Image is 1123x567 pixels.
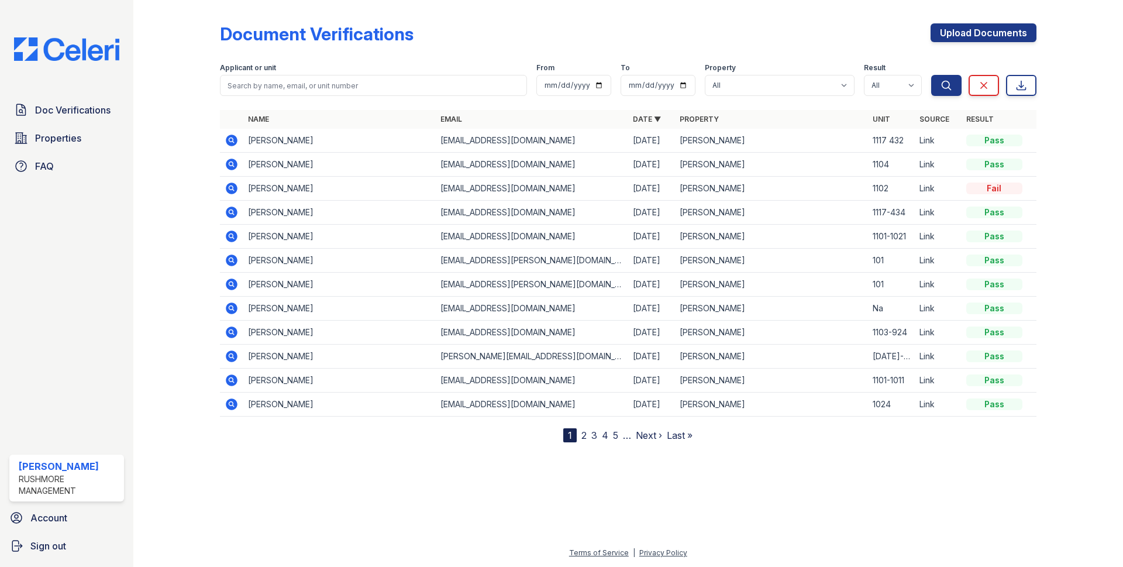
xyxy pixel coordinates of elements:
td: [DATE] [628,345,675,369]
td: [PERSON_NAME] [243,393,436,417]
label: From [536,63,554,73]
td: [DATE] [628,177,675,201]
a: FAQ [9,154,124,178]
span: FAQ [35,159,54,173]
td: 1103-924 [868,321,915,345]
img: CE_Logo_Blue-a8612792a0a2168367f1c8372b55b34899dd931a85d93a1a3d3e32e68fde9ad4.png [5,37,129,61]
td: [PERSON_NAME] [243,345,436,369]
div: Pass [966,374,1022,386]
a: Source [919,115,949,123]
td: Link [915,129,962,153]
div: Pass [966,231,1022,242]
a: Email [440,115,462,123]
td: 101 [868,249,915,273]
td: [PERSON_NAME] [243,201,436,225]
label: To [621,63,630,73]
td: [EMAIL_ADDRESS][DOMAIN_NAME] [436,153,628,177]
td: [EMAIL_ADDRESS][DOMAIN_NAME] [436,177,628,201]
div: Pass [966,279,1022,290]
td: [PERSON_NAME] [675,345,867,369]
a: Result [966,115,994,123]
td: [PERSON_NAME] [243,369,436,393]
td: [PERSON_NAME] [675,249,867,273]
span: Sign out [30,539,66,553]
td: [DATE] [628,225,675,249]
span: Properties [35,131,81,145]
label: Result [864,63,886,73]
td: [PERSON_NAME] [675,393,867,417]
a: Date ▼ [633,115,661,123]
a: Terms of Service [569,548,629,557]
td: [DATE] [628,153,675,177]
td: 1101-1021 [868,225,915,249]
td: 1117 432 [868,129,915,153]
a: Sign out [5,534,129,558]
td: [EMAIL_ADDRESS][DOMAIN_NAME] [436,201,628,225]
div: Pass [966,398,1022,410]
td: [PERSON_NAME] [243,153,436,177]
td: [DATE] [628,297,675,321]
a: Property [680,115,719,123]
div: 1 [563,428,577,442]
td: Link [915,297,962,321]
div: Pass [966,159,1022,170]
td: Link [915,249,962,273]
td: [PERSON_NAME] [243,225,436,249]
td: [EMAIL_ADDRESS][DOMAIN_NAME] [436,393,628,417]
div: [PERSON_NAME] [19,459,119,473]
td: Link [915,225,962,249]
div: Pass [966,350,1022,362]
td: [DATE] [628,249,675,273]
td: [PERSON_NAME] [675,225,867,249]
td: [PERSON_NAME] [243,321,436,345]
td: [PERSON_NAME] [243,297,436,321]
td: [DATE] [628,273,675,297]
input: Search by name, email, or unit number [220,75,527,96]
a: Properties [9,126,124,150]
div: | [633,548,635,557]
a: Next › [636,429,662,441]
td: 1024 [868,393,915,417]
td: [DATE] [628,129,675,153]
td: Link [915,201,962,225]
td: [PERSON_NAME] [675,177,867,201]
a: Unit [873,115,890,123]
td: 1102 [868,177,915,201]
label: Property [705,63,736,73]
a: 4 [602,429,608,441]
td: [PERSON_NAME] [675,297,867,321]
td: [EMAIL_ADDRESS][DOMAIN_NAME] [436,297,628,321]
td: [PERSON_NAME] [243,249,436,273]
span: … [623,428,631,442]
div: Rushmore Management [19,473,119,497]
td: Link [915,345,962,369]
td: [DATE] [628,201,675,225]
td: [DATE] [628,321,675,345]
span: Doc Verifications [35,103,111,117]
td: [EMAIL_ADDRESS][PERSON_NAME][DOMAIN_NAME] [436,273,628,297]
a: Name [248,115,269,123]
div: Fail [966,183,1022,194]
td: Na [868,297,915,321]
span: Account [30,511,67,525]
a: 5 [613,429,618,441]
td: [PERSON_NAME] [675,129,867,153]
td: [EMAIL_ADDRESS][DOMAIN_NAME] [436,225,628,249]
a: Last » [667,429,693,441]
label: Applicant or unit [220,63,276,73]
td: [DATE] [628,393,675,417]
div: Pass [966,327,1022,338]
td: [PERSON_NAME] [675,153,867,177]
td: Link [915,177,962,201]
div: Pass [966,135,1022,146]
td: [PERSON_NAME] [675,369,867,393]
div: Pass [966,207,1022,218]
td: [PERSON_NAME][EMAIL_ADDRESS][DOMAIN_NAME] [436,345,628,369]
td: 1104 [868,153,915,177]
td: [DATE]-[DATE] [868,345,915,369]
td: [PERSON_NAME] [243,129,436,153]
a: 2 [581,429,587,441]
td: Link [915,273,962,297]
td: [PERSON_NAME] [675,273,867,297]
